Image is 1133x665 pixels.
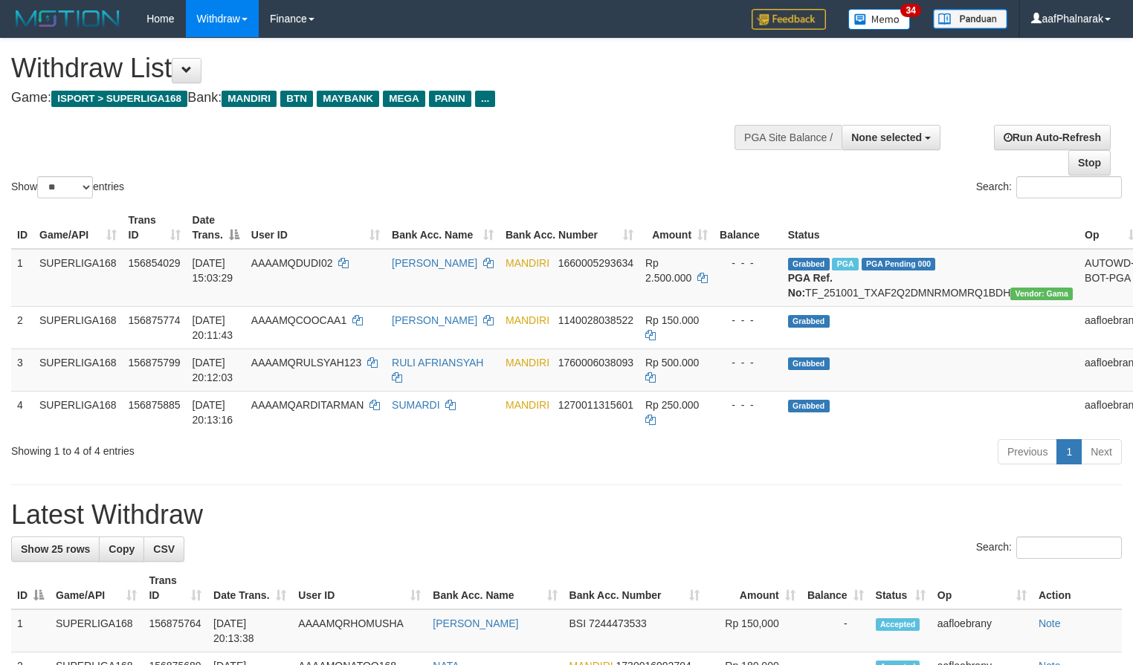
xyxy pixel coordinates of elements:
[998,439,1057,464] a: Previous
[11,91,740,106] h4: Game: Bank:
[788,315,830,328] span: Grabbed
[1068,150,1111,175] a: Stop
[21,543,90,555] span: Show 25 rows
[386,207,500,249] th: Bank Acc. Name: activate to sort column ascending
[706,609,801,652] td: Rp 150,000
[782,207,1079,249] th: Status
[153,543,175,555] span: CSV
[11,536,100,562] a: Show 25 rows
[782,249,1079,307] td: TF_251001_TXAF2Q2DMNRMOMRQ1BDH
[11,53,740,83] h1: Withdraw List
[33,306,123,348] td: SUPERLIGA168
[506,399,549,411] span: MANDIRI
[11,249,33,307] td: 1
[11,348,33,391] td: 3
[1081,439,1122,464] a: Next
[51,91,187,107] span: ISPORT > SUPERLIGA168
[11,207,33,249] th: ID
[801,609,870,652] td: -
[752,9,826,30] img: Feedback.jpg
[645,257,691,284] span: Rp 2.500.000
[933,9,1007,29] img: panduan.png
[11,391,33,433] td: 4
[558,399,633,411] span: Copy 1270011315601 to clipboard
[433,617,518,629] a: [PERSON_NAME]
[11,7,124,30] img: MOTION_logo.png
[33,207,123,249] th: Game/API: activate to sort column ascending
[37,176,93,198] select: Showentries
[33,249,123,307] td: SUPERLIGA168
[11,567,50,609] th: ID: activate to sort column descending
[589,617,647,629] span: Copy 7244473533 to clipboard
[932,609,1033,652] td: aafloebrany
[976,536,1122,559] label: Search:
[714,207,782,249] th: Balance
[129,314,181,326] span: 156875774
[383,91,425,107] span: MEGA
[392,399,440,411] a: SUMARDI
[193,357,233,383] span: [DATE] 20:12:03
[50,567,143,609] th: Game/API: activate to sort column ascending
[11,609,50,652] td: 1
[788,272,833,299] b: PGA Ref. No:
[788,400,830,412] span: Grabbed
[876,618,920,631] span: Accepted
[187,207,245,249] th: Date Trans.: activate to sort column descending
[143,567,207,609] th: Trans ID: activate to sort column ascending
[143,609,207,652] td: 156875764
[500,207,639,249] th: Bank Acc. Number: activate to sort column ascending
[645,399,699,411] span: Rp 250.000
[569,617,587,629] span: BSI
[842,125,940,150] button: None selected
[193,399,233,426] span: [DATE] 20:13:16
[558,314,633,326] span: Copy 1140028038522 to clipboard
[900,4,920,17] span: 34
[1056,439,1082,464] a: 1
[222,91,277,107] span: MANDIRI
[1016,176,1122,198] input: Search:
[280,91,313,107] span: BTN
[193,257,233,284] span: [DATE] 15:03:29
[251,257,333,269] span: AAAAMQDUDI02
[564,567,706,609] th: Bank Acc. Number: activate to sort column ascending
[506,257,549,269] span: MANDIRI
[801,567,870,609] th: Balance: activate to sort column ascending
[427,567,563,609] th: Bank Acc. Name: activate to sort column ascending
[720,313,776,328] div: - - -
[193,314,233,341] span: [DATE] 20:11:43
[1039,617,1061,629] a: Note
[123,207,187,249] th: Trans ID: activate to sort column ascending
[11,306,33,348] td: 2
[1033,567,1122,609] th: Action
[851,132,922,143] span: None selected
[735,125,842,150] div: PGA Site Balance /
[720,355,776,370] div: - - -
[292,609,427,652] td: AAAAMQRHOMUSHA
[862,258,936,270] span: PGA Pending
[245,207,386,249] th: User ID: activate to sort column ascending
[932,567,1033,609] th: Op: activate to sort column ascending
[720,256,776,270] div: - - -
[207,609,292,652] td: [DATE] 20:13:38
[11,500,1122,530] h1: Latest Withdraw
[392,314,477,326] a: [PERSON_NAME]
[143,536,184,562] a: CSV
[251,399,364,411] span: AAAAMQARDITARMAN
[506,357,549,369] span: MANDIRI
[788,258,830,270] span: Grabbed
[50,609,143,652] td: SUPERLIGA168
[506,314,549,326] span: MANDIRI
[33,391,123,433] td: SUPERLIGA168
[1010,288,1073,300] span: Vendor URL: https://trx31.1velocity.biz
[645,314,699,326] span: Rp 150.000
[11,438,461,458] div: Showing 1 to 4 of 4 entries
[870,567,932,609] th: Status: activate to sort column ascending
[558,257,633,269] span: Copy 1660005293634 to clipboard
[292,567,427,609] th: User ID: activate to sort column ascending
[207,567,292,609] th: Date Trans.: activate to sort column ascending
[706,567,801,609] th: Amount: activate to sort column ascending
[645,357,699,369] span: Rp 500.000
[848,9,911,30] img: Button%20Memo.svg
[109,543,135,555] span: Copy
[129,399,181,411] span: 156875885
